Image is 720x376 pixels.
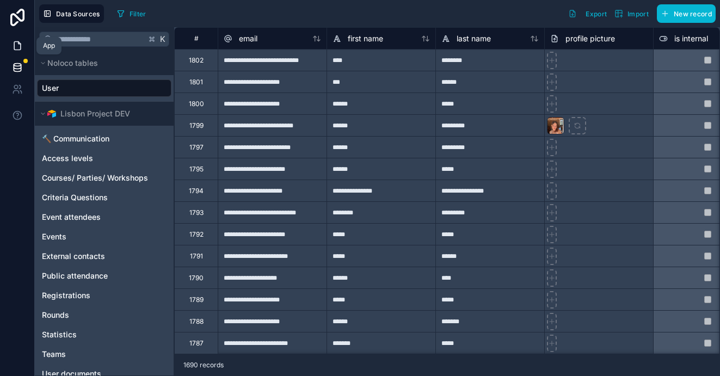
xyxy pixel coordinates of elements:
[189,317,204,326] div: 1788
[189,230,204,239] div: 1792
[189,295,204,304] div: 1789
[190,252,203,261] div: 1791
[39,4,104,23] button: Data Sources
[457,33,491,44] span: last name
[627,10,649,18] span: Import
[189,143,204,152] div: 1797
[183,34,210,42] div: #
[674,33,708,44] span: is internal
[674,10,712,18] span: New record
[348,33,383,44] span: first name
[189,208,204,217] div: 1793
[657,4,716,23] button: New record
[56,10,100,18] span: Data Sources
[611,4,653,23] button: Import
[586,10,607,18] span: Export
[189,187,204,195] div: 1794
[189,56,204,65] div: 1802
[189,121,204,130] div: 1799
[565,33,615,44] span: profile picture
[189,274,204,282] div: 1790
[189,100,204,108] div: 1800
[159,35,167,43] span: K
[564,4,611,23] button: Export
[189,165,204,174] div: 1795
[183,361,224,369] span: 1690 records
[43,41,55,50] div: App
[189,78,203,87] div: 1801
[130,10,146,18] span: Filter
[113,5,150,22] button: Filter
[653,4,716,23] a: New record
[189,339,204,348] div: 1787
[239,33,257,44] span: email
